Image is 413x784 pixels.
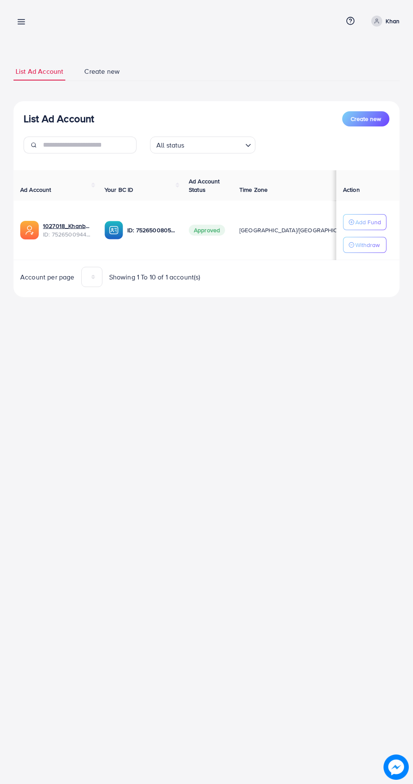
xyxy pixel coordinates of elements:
[109,272,201,282] span: Showing 1 To 10 of 1 account(s)
[239,226,357,234] span: [GEOGRAPHIC_DATA]/[GEOGRAPHIC_DATA]
[239,185,268,194] span: Time Zone
[155,139,186,151] span: All status
[355,217,381,227] p: Add Fund
[16,67,63,76] span: List Ad Account
[189,177,220,194] span: Ad Account Status
[342,111,389,126] button: Create new
[84,67,120,76] span: Create new
[355,240,380,250] p: Withdraw
[343,237,386,253] button: Withdraw
[20,185,51,194] span: Ad Account
[343,185,360,194] span: Action
[383,754,409,780] img: image
[105,185,134,194] span: Your BC ID
[43,222,91,239] div: <span class='underline'>1027018_Khanbhia_1752400071646</span></br>7526500944935256080
[150,137,255,153] div: Search for option
[343,214,386,230] button: Add Fund
[189,225,225,236] span: Approved
[187,137,242,151] input: Search for option
[20,221,39,239] img: ic-ads-acc.e4c84228.svg
[43,222,91,230] a: 1027018_Khanbhia_1752400071646
[20,272,75,282] span: Account per page
[24,113,94,125] h3: List Ad Account
[43,230,91,239] span: ID: 7526500944935256080
[127,225,175,235] p: ID: 7526500805902909457
[351,115,381,123] span: Create new
[105,221,123,239] img: ic-ba-acc.ded83a64.svg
